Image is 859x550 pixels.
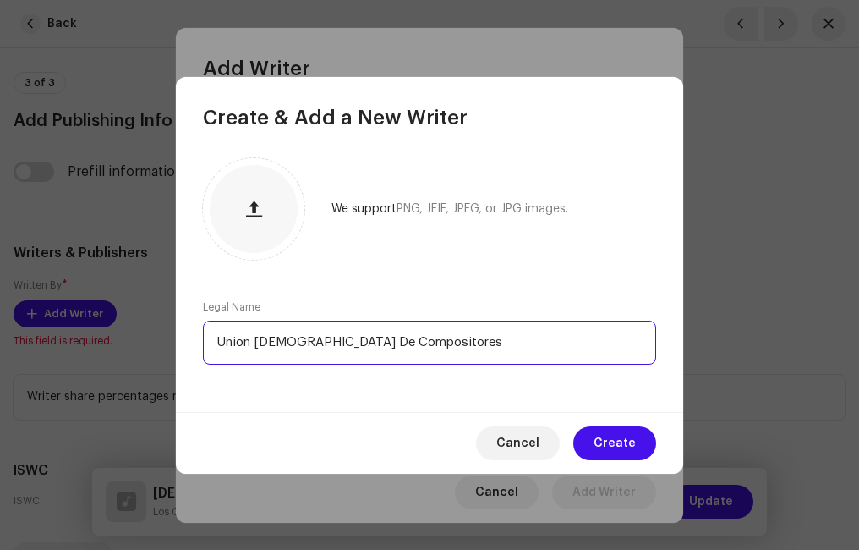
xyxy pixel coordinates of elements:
span: Create & Add a New Writer [203,104,468,131]
label: Legal Name [203,300,260,314]
div: We support [331,202,568,216]
button: Create [573,426,656,460]
span: Create [594,426,636,460]
button: Cancel [476,426,560,460]
input: Enter legal name [203,321,656,365]
span: PNG, JFIF, JPEG, or JPG images. [397,203,568,215]
span: Cancel [496,426,539,460]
